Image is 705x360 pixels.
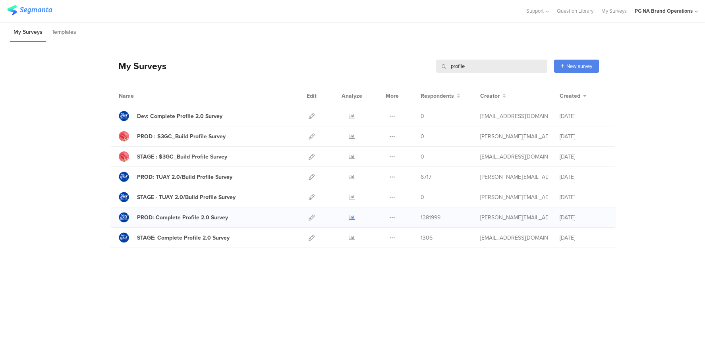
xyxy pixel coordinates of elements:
input: Survey Name, Creator... [436,60,547,73]
span: 0 [421,112,424,120]
button: Respondents [421,92,460,100]
a: STAGE : $3GC_Build Profile Survey [119,151,227,162]
div: [DATE] [560,112,607,120]
div: Name [119,92,166,100]
div: gallup.r@pg.com [480,234,548,242]
span: Creator [480,92,500,100]
div: varun.yadav@mindtree.com [480,112,548,120]
div: PROD: Complete Profile 2.0 Survey [137,213,228,222]
span: 0 [421,153,424,161]
div: PG NA Brand Operations [635,7,693,15]
div: [DATE] [560,132,607,141]
div: [DATE] [560,173,607,181]
div: [DATE] [560,213,607,222]
div: Dev: Complete Profile 2.0 Survey [137,112,222,120]
a: PROD: TUAY 2.0/Build Profile Survey [119,172,232,182]
div: chellappa.uc@pg.com [480,173,548,181]
div: PROD: TUAY 2.0/Build Profile Survey [137,173,232,181]
a: PROD : $3GC_Build Profile Survey [119,131,226,141]
span: Respondents [421,92,454,100]
div: STAGE: Complete Profile 2.0 Survey [137,234,230,242]
div: Edit [303,86,320,106]
img: segmanta logo [7,5,52,15]
span: 0 [421,193,424,201]
a: Dev: Complete Profile 2.0 Survey [119,111,222,121]
div: My Surveys [110,59,166,73]
span: New survey [566,62,592,70]
li: My Surveys [10,23,46,42]
div: pahuja.a.1@pg.com [480,193,548,201]
div: chellappa.uc@pg.com [480,132,548,141]
a: PROD: Complete Profile 2.0 Survey [119,212,228,223]
div: STAGE - TUAY 2.0/Build Profile Survey [137,193,236,201]
div: PROD : $3GC_Build Profile Survey [137,132,226,141]
div: chellappa.uc@pg.com [480,213,548,222]
li: Templates [48,23,80,42]
span: 1381999 [421,213,440,222]
span: 0 [421,132,424,141]
span: 6717 [421,173,431,181]
div: More [384,86,401,106]
div: gallup.r@pg.com [480,153,548,161]
a: STAGE: Complete Profile 2.0 Survey [119,232,230,243]
div: STAGE : $3GC_Build Profile Survey [137,153,227,161]
button: Creator [480,92,506,100]
div: [DATE] [560,193,607,201]
span: Support [526,7,544,15]
span: Created [560,92,580,100]
span: 1306 [421,234,433,242]
div: [DATE] [560,153,607,161]
div: [DATE] [560,234,607,242]
a: STAGE - TUAY 2.0/Build Profile Survey [119,192,236,202]
button: Created [560,92,587,100]
div: Analyze [340,86,364,106]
